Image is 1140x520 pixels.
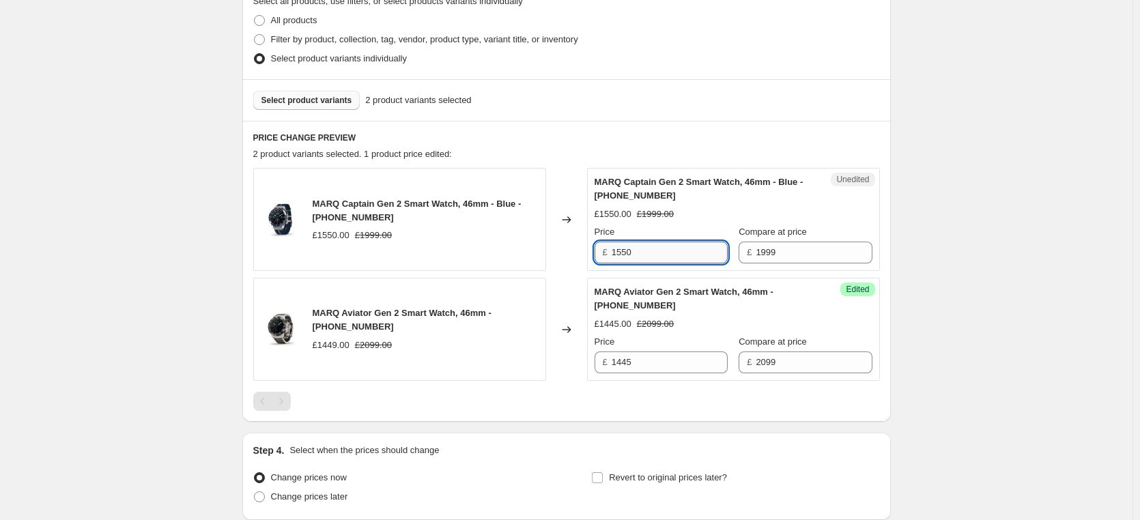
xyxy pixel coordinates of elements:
[253,392,291,411] nav: Pagination
[261,309,302,350] img: Marq2-Aviator_HR_1000.3_1_80x.png
[637,317,674,331] strike: £2099.00
[261,95,352,106] span: Select product variants
[603,357,608,367] span: £
[747,247,752,257] span: £
[609,472,727,482] span: Revert to original prices later?
[313,229,350,242] div: £1550.00
[603,247,608,257] span: £
[637,207,674,221] strike: £1999.00
[261,199,302,240] img: 010-02648-11_80x.png
[271,472,347,482] span: Change prices now
[595,227,615,237] span: Price
[747,357,752,367] span: £
[595,336,615,347] span: Price
[271,53,407,63] span: Select product variants individually
[836,174,869,185] span: Unedited
[313,199,522,222] span: MARQ Captain Gen 2 Smart Watch, 46mm - Blue - [PHONE_NUMBER]
[355,229,392,242] strike: £1999.00
[271,15,317,25] span: All products
[253,132,880,143] h6: PRICE CHANGE PREVIEW
[253,91,360,110] button: Select product variants
[739,227,807,237] span: Compare at price
[313,338,350,352] div: £1449.00
[253,444,285,457] h2: Step 4.
[271,491,348,502] span: Change prices later
[595,317,631,331] div: £1445.00
[355,338,392,352] strike: £2099.00
[313,308,491,332] span: MARQ Aviator Gen 2 Smart Watch, 46mm - [PHONE_NUMBER]
[595,207,631,221] div: £1550.00
[365,93,471,107] span: 2 product variants selected
[739,336,807,347] span: Compare at price
[595,287,773,310] span: MARQ Aviator Gen 2 Smart Watch, 46mm - [PHONE_NUMBER]
[271,34,578,44] span: Filter by product, collection, tag, vendor, product type, variant title, or inventory
[253,149,452,159] span: 2 product variants selected. 1 product price edited:
[846,284,869,295] span: Edited
[289,444,439,457] p: Select when the prices should change
[595,177,803,201] span: MARQ Captain Gen 2 Smart Watch, 46mm - Blue - [PHONE_NUMBER]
